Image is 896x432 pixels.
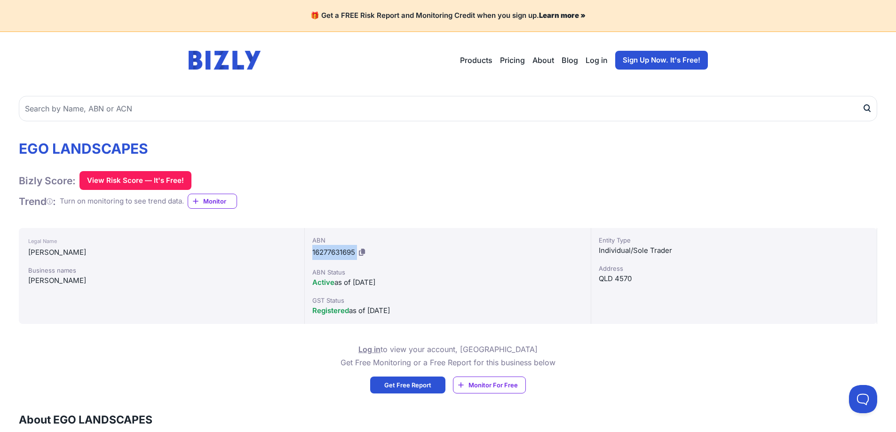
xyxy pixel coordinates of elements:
[615,51,708,70] a: Sign Up Now. It's Free!
[358,345,381,354] a: Log in
[312,306,349,315] span: Registered
[532,55,554,66] a: About
[28,266,295,275] div: Business names
[453,377,526,393] a: Monitor For Free
[203,196,237,206] span: Monitor
[312,236,583,245] div: ABN
[79,171,191,190] button: View Risk Score — It's Free!
[384,380,431,390] span: Get Free Report
[468,380,518,390] span: Monitor For Free
[562,55,578,66] a: Blog
[599,245,869,256] div: Individual/Sole Trader
[312,267,583,277] div: ABN Status
[312,248,355,257] span: 16277631695
[341,343,555,369] p: to view your account, [GEOGRAPHIC_DATA] Get Free Monitoring or a Free Report for this business below
[500,55,525,66] a: Pricing
[11,11,885,20] h4: 🎁 Get a FREE Risk Report and Monitoring Credit when you sign up.
[370,377,445,393] a: Get Free Report
[312,305,583,316] div: as of [DATE]
[19,140,237,157] h1: EGO LANDSCAPES
[28,236,295,247] div: Legal Name
[188,194,237,209] a: Monitor
[19,412,877,427] h3: About EGO LANDSCAPES
[28,275,295,286] div: [PERSON_NAME]
[19,195,56,208] h1: Trend :
[60,196,184,207] div: Turn on monitoring to see trend data.
[19,174,76,187] h1: Bizly Score:
[599,264,869,273] div: Address
[849,385,877,413] iframe: Toggle Customer Support
[312,296,583,305] div: GST Status
[586,55,608,66] a: Log in
[460,55,492,66] button: Products
[312,277,583,288] div: as of [DATE]
[19,96,877,121] input: Search by Name, ABN or ACN
[28,247,295,258] div: [PERSON_NAME]
[312,278,334,287] span: Active
[599,273,869,284] div: QLD 4570
[599,236,869,245] div: Entity Type
[539,11,586,20] a: Learn more »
